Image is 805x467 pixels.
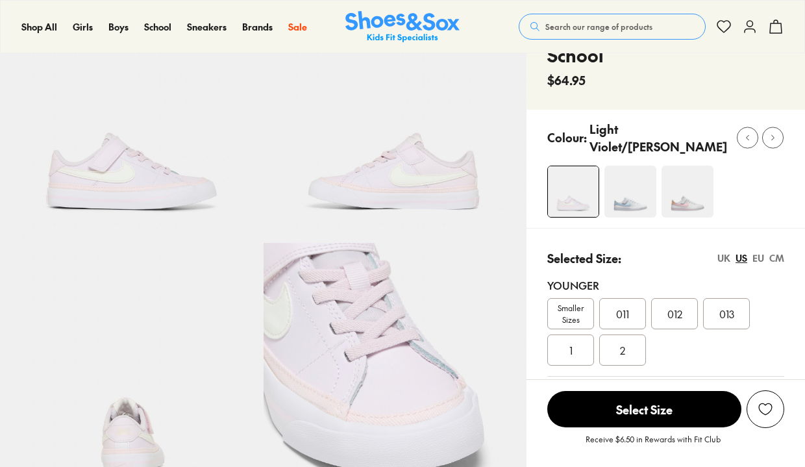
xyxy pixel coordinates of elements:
span: Shop All [21,20,57,33]
button: Select Size [547,390,741,428]
span: 013 [719,306,734,322]
span: 2 [620,342,625,358]
p: Light Violet/[PERSON_NAME] [589,120,727,155]
a: Sneakers [187,20,227,34]
a: School [144,20,171,34]
span: School [144,20,171,33]
a: Brands [242,20,273,34]
p: Receive $6.50 in Rewards with Fit Club [586,433,721,457]
button: Search our range of products [519,14,706,40]
span: $64.95 [547,71,586,89]
span: Brands [242,20,273,33]
img: 4-404748_1 [662,166,713,218]
img: Court Legacy Pre-School Light Violet/Sail White [548,166,599,217]
div: EU [752,251,764,265]
img: SNS_Logo_Responsive.svg [345,11,460,43]
div: Younger [547,277,784,293]
span: Search our range of products [545,21,652,32]
a: Girls [73,20,93,34]
span: Sneakers [187,20,227,33]
span: Smaller Sizes [548,302,593,325]
img: 4-527608_1 [604,166,656,218]
span: 011 [616,306,629,322]
span: Girls [73,20,93,33]
span: 1 [569,342,573,358]
div: CM [769,251,784,265]
p: Colour: [547,129,587,146]
p: Selected Size: [547,249,621,267]
a: Sale [288,20,307,34]
span: 012 [667,306,682,322]
div: US [736,251,747,265]
span: Select Size [547,391,741,427]
a: Shoes & Sox [345,11,460,43]
span: Sale [288,20,307,33]
span: Boys [108,20,129,33]
a: Boys [108,20,129,34]
div: UK [717,251,730,265]
a: Shop All [21,20,57,34]
button: Add to Wishlist [747,390,784,428]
